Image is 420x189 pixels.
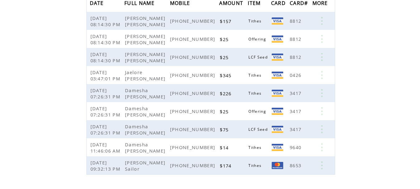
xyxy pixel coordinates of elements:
span: [DATE] 08:14:30 PM [90,51,122,64]
a: AMOUNT [219,1,245,5]
span: Tithes [248,163,263,168]
span: 3417 [290,108,303,114]
span: [DATE] 07:26:31 PM [90,87,122,100]
img: Visa [272,54,283,61]
span: [PHONE_NUMBER] [170,90,217,96]
span: [PHONE_NUMBER] [170,144,217,150]
span: [PERSON_NAME] [PERSON_NAME] [125,51,167,64]
span: Tithes [248,18,263,24]
span: [DATE] 07:26:31 PM [90,123,122,136]
span: $345 [220,72,233,78]
span: $157 [220,18,233,24]
span: Damesha [PERSON_NAME] [125,141,167,154]
span: $14 [220,144,230,151]
span: [PHONE_NUMBER] [170,108,217,114]
img: Visa [272,90,283,97]
span: $174 [220,163,233,169]
span: LCF Seed [248,54,269,60]
span: [DATE] 03:47:01 PM [90,69,122,82]
span: $25 [220,54,230,60]
span: LCF Seed [248,127,269,132]
span: 3417 [290,90,303,96]
a: ITEM [248,1,262,5]
span: Damesha [PERSON_NAME] [125,123,167,136]
a: CARD# [290,1,310,5]
img: Visa [272,126,283,133]
span: Tithes [248,145,263,150]
span: 8812 [290,36,303,42]
span: $75 [220,126,230,133]
a: MOBILE [170,1,192,5]
span: [DATE] 11:46:06 AM [90,141,122,154]
span: [DATE] 07:26:31 PM [90,105,122,118]
span: [PHONE_NUMBER] [170,162,217,168]
span: [PHONE_NUMBER] [170,126,217,132]
span: Damesha [PERSON_NAME] [125,87,167,100]
span: 8812 [290,54,303,60]
img: Visa [272,72,283,79]
span: 8812 [290,18,303,24]
span: 0426 [290,72,303,78]
span: [PERSON_NAME] [PERSON_NAME] [125,33,167,45]
span: $25 [220,36,230,42]
span: Jaelore [PERSON_NAME] [125,69,167,82]
span: 9640 [290,144,303,150]
img: Visa [272,144,283,151]
span: Offering [248,36,268,42]
img: Visa [272,17,283,25]
span: $25 [220,108,230,115]
span: Damesha [PERSON_NAME] [125,105,167,118]
span: $226 [220,90,233,97]
span: Offering [248,109,268,114]
img: Visa [272,35,283,43]
a: CARD [271,1,287,5]
span: 8653 [290,162,303,168]
span: [PHONE_NUMBER] [170,54,217,60]
a: FULL NAME [124,1,156,5]
span: 3417 [290,126,303,132]
a: DATE [90,1,105,5]
span: [DATE] 08:14:30 PM [90,15,122,27]
span: [PHONE_NUMBER] [170,18,217,24]
span: [PHONE_NUMBER] [170,36,217,42]
span: Tithes [248,73,263,78]
span: Tithes [248,91,263,96]
span: [PERSON_NAME] Sailor [125,159,165,172]
span: [PHONE_NUMBER] [170,72,217,78]
span: [DATE] 09:32:13 PM [90,159,122,172]
span: [DATE] 08:14:30 PM [90,33,122,45]
span: [PERSON_NAME] [PERSON_NAME] [125,15,167,27]
img: Visa [272,108,283,115]
img: Mastercard [272,162,283,169]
